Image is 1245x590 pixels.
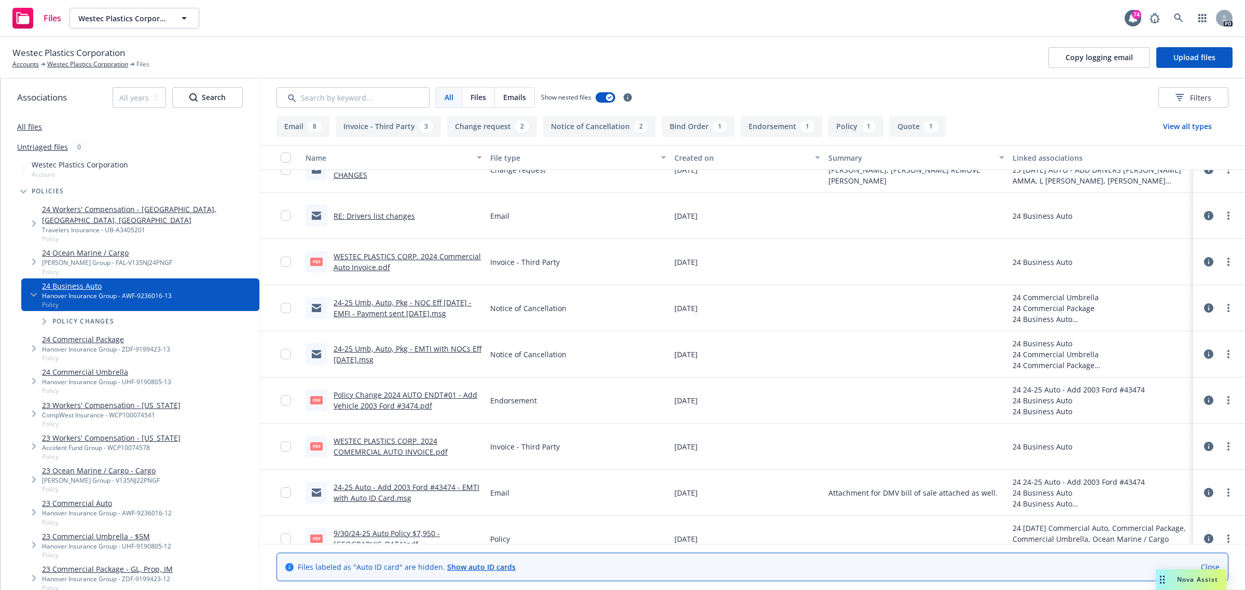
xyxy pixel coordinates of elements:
[674,349,698,360] span: [DATE]
[42,518,172,527] span: Policy
[42,354,170,362] span: Policy
[42,400,181,411] a: 23 Workers' Compensation - [US_STATE]
[490,441,560,452] span: Invoice - Third Party
[1132,10,1141,19] div: 74
[32,188,64,194] span: Policies
[42,564,173,574] a: 23 Commercial Package - GL, Prop, IM
[634,121,648,132] div: 2
[42,300,172,309] span: Policy
[336,116,441,137] button: Invoice - Third Party
[1013,523,1189,555] div: 24 [DATE] Commercial Auto, Commercial Package, Commercial Umbrella, Ocean Marine / Cargo Renewal
[1013,349,1109,360] div: 24 Commercial Umbrella
[1222,256,1235,268] a: more
[281,303,291,313] input: Toggle Row Selected
[543,116,656,137] button: Notice of Cancellation
[490,395,537,406] span: Endorsement
[828,152,993,163] div: Summary
[42,226,255,234] div: Travelers Insurance - UB-A3405201
[42,551,171,559] span: Policy
[670,145,824,170] button: Created on
[136,60,149,69] span: Files
[72,141,86,153] div: 0
[42,476,160,485] div: [PERSON_NAME] Group - V135NJ22PNGF
[281,349,291,359] input: Toggle Row Selected
[1013,257,1072,268] div: 24 Business Auto
[674,395,698,406] span: [DATE]
[828,116,883,137] button: Policy
[674,441,698,452] span: [DATE]
[310,396,323,404] span: pdf
[490,349,566,360] span: Notice of Cancellation
[52,318,114,325] span: Policy changes
[42,247,172,258] a: 24 Ocean Marine / Cargo
[1013,152,1189,163] div: Linked associations
[674,487,698,498] span: [DATE]
[298,561,516,572] span: Files labeled as "Auto ID card" are hidden.
[334,298,472,318] a: 24-25 Umb, Auto, Pkg - NOC Eff [DATE] - EMFI - Payment sent [DATE].msg
[1168,8,1189,29] a: Search
[1013,487,1181,498] div: 24 Business Auto
[310,535,323,542] span: pdf
[1192,8,1213,29] a: Switch app
[44,14,61,22] span: Files
[334,251,481,272] a: WESTEC PLASTICS CORP. 2024 Commercial Auto Invoice.pdf
[674,210,698,221] span: [DATE]
[70,8,199,29] button: Westec Plastics Corporation
[800,121,814,132] div: 1
[447,116,537,137] button: Change request
[42,204,255,226] a: 24 Workers' Compensation - [GEOGRAPHIC_DATA], [GEOGRAPHIC_DATA], [GEOGRAPHIC_DATA]
[490,303,566,314] span: Notice of Cancellation
[334,436,448,457] a: WESTEC PLASTICS CORP. 2024 COMEMRCIAL AUTO INVOICE.pdf
[890,116,946,137] button: Quote
[1222,302,1235,314] a: more
[490,533,510,544] span: Policy
[490,152,655,163] div: File type
[1013,210,1072,221] div: 24 Business Auto
[42,280,172,291] a: 24 Business Auto
[42,498,172,509] a: 23 Commercial Auto
[310,258,323,265] span: pdf
[42,465,160,476] a: 23 Ocean Marine / Cargo - Cargo
[42,291,172,300] div: Hanover Insurance Group - AWF-9236016-13
[1013,498,1181,509] div: 24 Business Auto
[471,92,486,103] span: Files
[741,116,822,137] button: Endorsement
[306,152,471,163] div: Name
[674,152,808,163] div: Created on
[308,121,322,132] div: 8
[42,411,181,419] div: CompWest Insurance - WCP100074541
[189,93,198,102] svg: Search
[42,419,181,428] span: Policy
[42,377,171,386] div: Hanover Insurance Group - UHF-9190805-13
[486,145,671,170] button: File type
[490,487,509,498] span: Email
[12,60,39,69] a: Accounts
[334,211,415,221] a: RE: Drivers list changes
[42,386,171,395] span: Policy
[1222,532,1235,545] a: more
[1175,92,1211,103] span: Filters
[1013,314,1109,325] div: 24 Business Auto
[828,487,998,498] span: Attachment for DMV bill of sale attached as well.
[42,432,181,443] a: 23 Workers' Compensation - [US_STATE]
[334,482,479,503] a: 24-25 Auto - Add 2003 Ford #43474 - EMTI with Auto ID Card.msg
[42,268,172,276] span: Policy
[1158,87,1228,108] button: Filters
[1190,92,1211,103] span: Filters
[1013,292,1109,303] div: 24 Commercial Umbrella
[334,344,481,364] a: 24-25 Umb, Auto, Pkg - EMTI with NOCs Eff [DATE].msg
[1156,569,1226,590] button: Nova Assist
[490,257,560,268] span: Invoice - Third Party
[17,91,67,104] span: Associations
[42,443,181,452] div: Accident Fund Group - WCP10074578
[1066,52,1133,62] span: Copy logging email
[42,485,160,494] span: Policy
[42,334,170,345] a: 24 Commercial Package
[503,92,526,103] span: Emails
[42,258,172,267] div: [PERSON_NAME] Group - FAL-V135NJ24PNGF
[1222,486,1235,499] a: more
[713,121,727,132] div: 1
[1013,395,1145,406] div: 24 Business Auto
[172,87,243,108] button: SearchSearch
[862,121,876,132] div: 1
